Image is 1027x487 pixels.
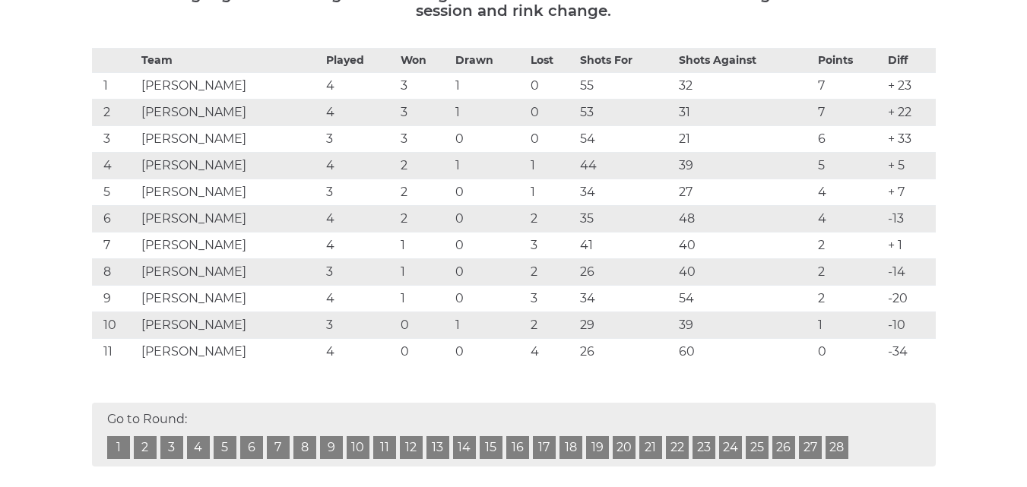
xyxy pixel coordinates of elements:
td: 1 [527,153,577,179]
a: 23 [693,436,715,459]
a: 21 [639,436,662,459]
td: 41 [576,232,675,259]
td: 4 [527,339,577,365]
td: 3 [397,100,452,126]
td: 6 [92,206,138,232]
a: 26 [772,436,795,459]
td: 7 [814,100,884,126]
a: 16 [506,436,529,459]
td: 0 [452,339,526,365]
td: 4 [814,206,884,232]
td: -20 [884,286,935,312]
a: 17 [533,436,556,459]
td: 55 [576,73,675,100]
td: -14 [884,259,935,286]
td: 1 [452,100,526,126]
td: 35 [576,206,675,232]
td: 4 [92,153,138,179]
td: 2 [814,259,884,286]
td: 4 [322,73,397,100]
a: 2 [134,436,157,459]
a: 9 [320,436,343,459]
td: 4 [322,286,397,312]
a: 5 [214,436,236,459]
td: 4 [322,153,397,179]
td: [PERSON_NAME] [138,206,322,232]
a: 4 [187,436,210,459]
td: 0 [452,259,526,286]
td: 8 [92,259,138,286]
td: [PERSON_NAME] [138,286,322,312]
td: 3 [322,312,397,339]
td: 21 [675,126,815,153]
td: 1 [452,73,526,100]
td: 1 [452,153,526,179]
td: 34 [576,179,675,206]
td: 2 [527,206,577,232]
th: Lost [527,49,577,73]
a: 6 [240,436,263,459]
a: 12 [400,436,423,459]
td: 29 [576,312,675,339]
td: 0 [452,206,526,232]
td: 26 [576,339,675,365]
td: + 33 [884,126,935,153]
td: 0 [452,179,526,206]
td: 3 [92,126,138,153]
td: 3 [397,73,452,100]
a: 13 [426,436,449,459]
a: 14 [453,436,476,459]
a: 7 [267,436,290,459]
a: 15 [480,436,502,459]
td: 31 [675,100,815,126]
a: 20 [613,436,636,459]
td: 3 [322,259,397,286]
th: Points [814,49,884,73]
th: Shots For [576,49,675,73]
td: [PERSON_NAME] [138,232,322,259]
a: 19 [586,436,609,459]
td: 4 [814,179,884,206]
td: 54 [675,286,815,312]
td: 53 [576,100,675,126]
td: 2 [397,179,452,206]
td: -10 [884,312,935,339]
td: 10 [92,312,138,339]
td: 1 [92,73,138,100]
a: 27 [799,436,822,459]
td: + 23 [884,73,935,100]
div: Go to Round: [92,403,936,466]
a: 28 [826,436,848,459]
td: 2 [814,232,884,259]
td: 60 [675,339,815,365]
td: 9 [92,286,138,312]
td: 2 [92,100,138,126]
th: Shots Against [675,49,815,73]
td: + 22 [884,100,935,126]
td: 7 [92,232,138,259]
td: [PERSON_NAME] [138,259,322,286]
th: Team [138,49,322,73]
td: 2 [527,259,577,286]
td: 0 [452,232,526,259]
td: 27 [675,179,815,206]
a: 24 [719,436,742,459]
td: 0 [397,339,452,365]
a: 8 [293,436,316,459]
td: [PERSON_NAME] [138,153,322,179]
td: 4 [322,339,397,365]
td: 7 [814,73,884,100]
td: 2 [397,206,452,232]
td: 26 [576,259,675,286]
td: 2 [527,312,577,339]
td: 3 [322,126,397,153]
a: 10 [347,436,369,459]
td: 0 [527,126,577,153]
td: 0 [452,286,526,312]
td: 2 [397,153,452,179]
td: [PERSON_NAME] [138,126,322,153]
th: Played [322,49,397,73]
td: + 1 [884,232,935,259]
td: [PERSON_NAME] [138,100,322,126]
a: 11 [373,436,396,459]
